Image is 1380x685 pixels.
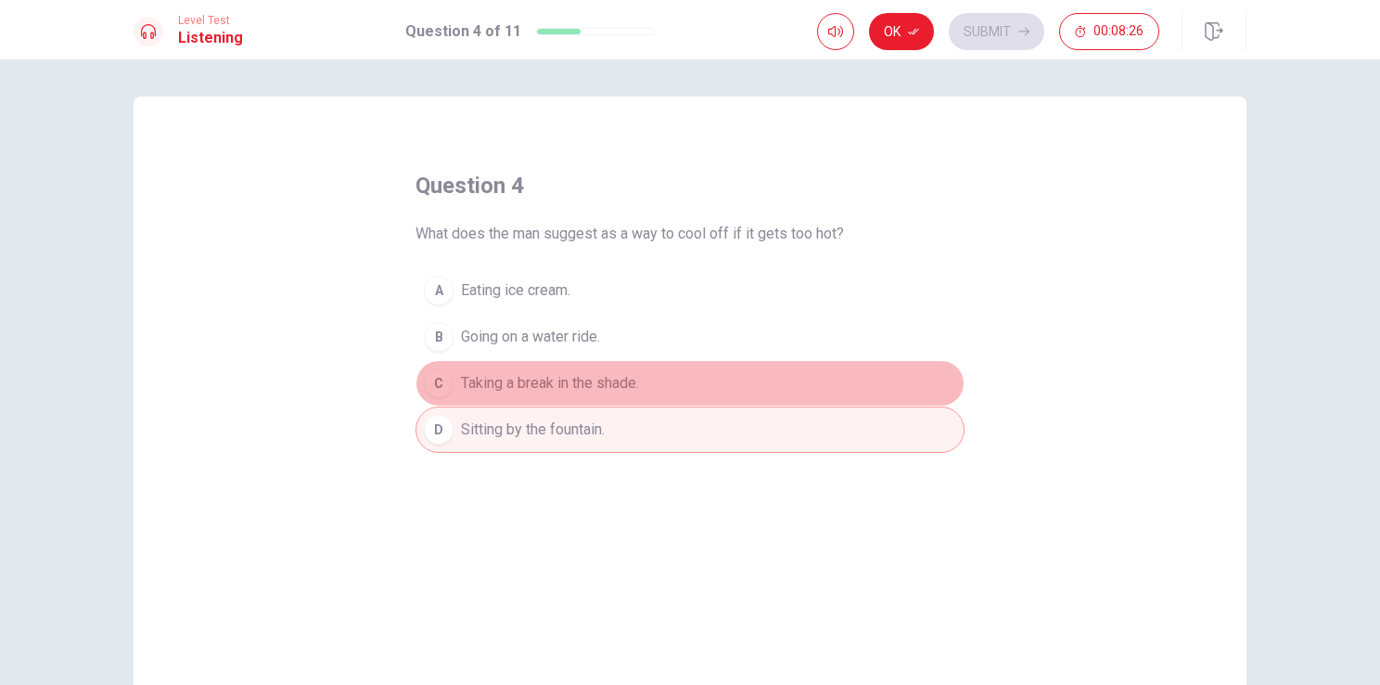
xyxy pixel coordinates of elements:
[415,171,524,200] h4: question 4
[461,279,570,302] span: Eating ice cream.
[461,419,605,441] span: Sitting by the fountain.
[1093,24,1144,39] span: 00:08:26
[424,322,454,352] div: B
[415,267,965,314] button: AEating ice cream.
[405,20,521,43] h1: Question 4 of 11
[461,372,639,394] span: Taking a break in the shade.
[415,407,965,453] button: DSitting by the fountain.
[424,415,454,445] div: D
[1059,13,1159,50] button: 00:08:26
[869,13,934,50] button: Ok
[461,326,600,348] span: Going on a water ride.
[178,14,243,27] span: Level Test
[415,360,965,407] button: CTaking a break in the shade.
[424,276,454,305] div: A
[415,314,965,360] button: BGoing on a water ride.
[178,27,243,49] h1: Listening
[415,223,844,245] span: What does the man suggest as a way to cool off if it gets too hot?
[424,368,454,398] div: C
